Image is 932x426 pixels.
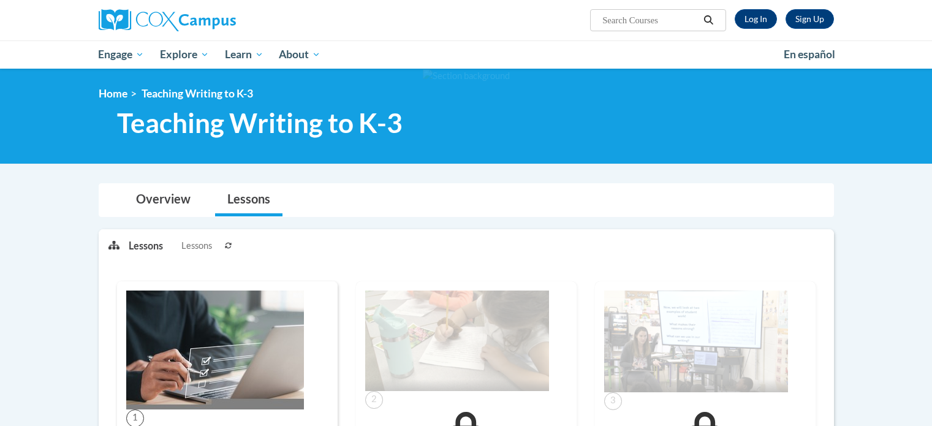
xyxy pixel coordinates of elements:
[423,69,510,83] img: Section background
[271,40,328,69] a: About
[126,291,304,409] img: Course Image
[699,13,718,28] button: Search
[99,87,127,100] a: Home
[181,239,212,253] span: Lessons
[365,391,383,409] span: 2
[735,9,777,29] a: Log In
[604,392,622,410] span: 3
[142,87,253,100] span: Teaching Writing to K-3
[217,40,271,69] a: Learn
[124,184,203,216] a: Overview
[215,184,282,216] a: Lessons
[160,47,209,62] span: Explore
[784,48,835,61] span: En español
[786,9,834,29] a: Register
[601,13,699,28] input: Search Courses
[129,239,163,253] p: Lessons
[152,40,217,69] a: Explore
[225,47,263,62] span: Learn
[117,107,403,139] span: Teaching Writing to K-3
[776,42,843,67] a: En español
[98,47,144,62] span: Engage
[80,40,852,69] div: Main menu
[279,47,320,62] span: About
[604,291,788,392] img: Course Image
[99,9,332,31] a: Cox Campus
[91,40,153,69] a: Engage
[365,291,549,391] img: Course Image
[99,9,236,31] img: Cox Campus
